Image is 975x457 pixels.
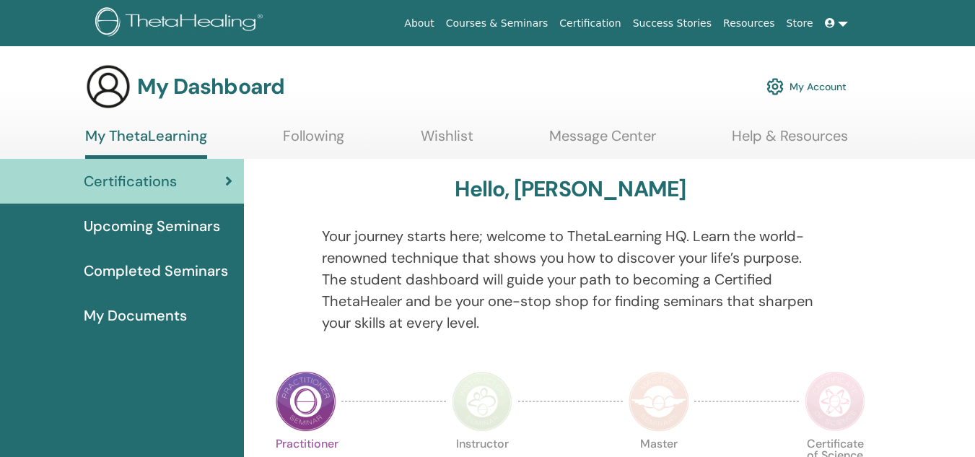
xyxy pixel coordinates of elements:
h3: My Dashboard [137,74,284,100]
span: Certifications [84,170,177,192]
img: Instructor [452,371,512,432]
a: My Account [766,71,847,103]
a: Wishlist [421,127,473,155]
a: Resources [717,10,781,37]
a: About [398,10,440,37]
p: Your journey starts here; welcome to ThetaLearning HQ. Learn the world-renowned technique that sh... [322,225,819,334]
img: logo.png [95,7,268,40]
a: Message Center [549,127,656,155]
a: Success Stories [627,10,717,37]
span: Upcoming Seminars [84,215,220,237]
span: My Documents [84,305,187,326]
a: My ThetaLearning [85,127,207,159]
img: Practitioner [276,371,336,432]
a: Store [781,10,819,37]
a: Following [283,127,344,155]
img: cog.svg [766,74,784,99]
img: Certificate of Science [805,371,865,432]
img: generic-user-icon.jpg [85,64,131,110]
img: Master [629,371,689,432]
a: Courses & Seminars [440,10,554,37]
a: Certification [554,10,626,37]
a: Help & Resources [732,127,848,155]
span: Completed Seminars [84,260,228,282]
h3: Hello, [PERSON_NAME] [455,176,686,202]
